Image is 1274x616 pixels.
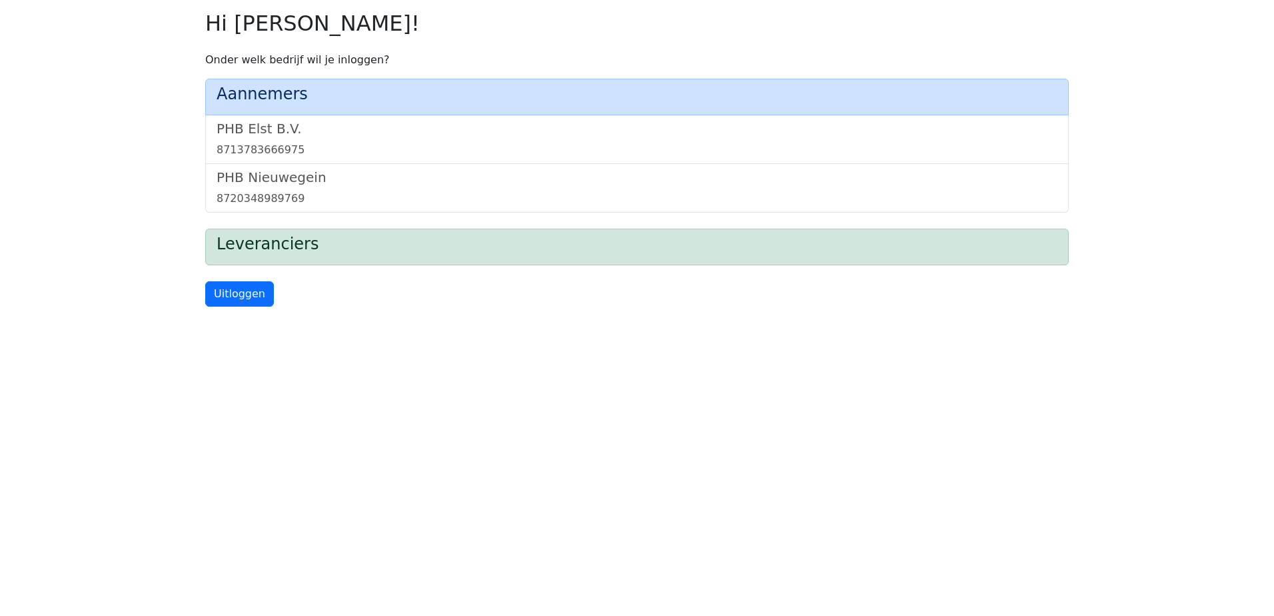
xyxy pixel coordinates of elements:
[217,169,1057,207] a: PHB Nieuwegein8720348989769
[217,85,1057,104] h4: Aannemers
[205,52,1069,68] p: Onder welk bedrijf wil je inloggen?
[205,11,1069,36] h2: Hi [PERSON_NAME]!
[217,191,1057,207] div: 8720348989769
[217,169,1057,185] h5: PHB Nieuwegein
[205,281,274,307] a: Uitloggen
[217,142,1057,158] div: 8713783666975
[217,121,1057,158] a: PHB Elst B.V.8713783666975
[217,121,1057,137] h5: PHB Elst B.V.
[217,235,1057,254] h4: Leveranciers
